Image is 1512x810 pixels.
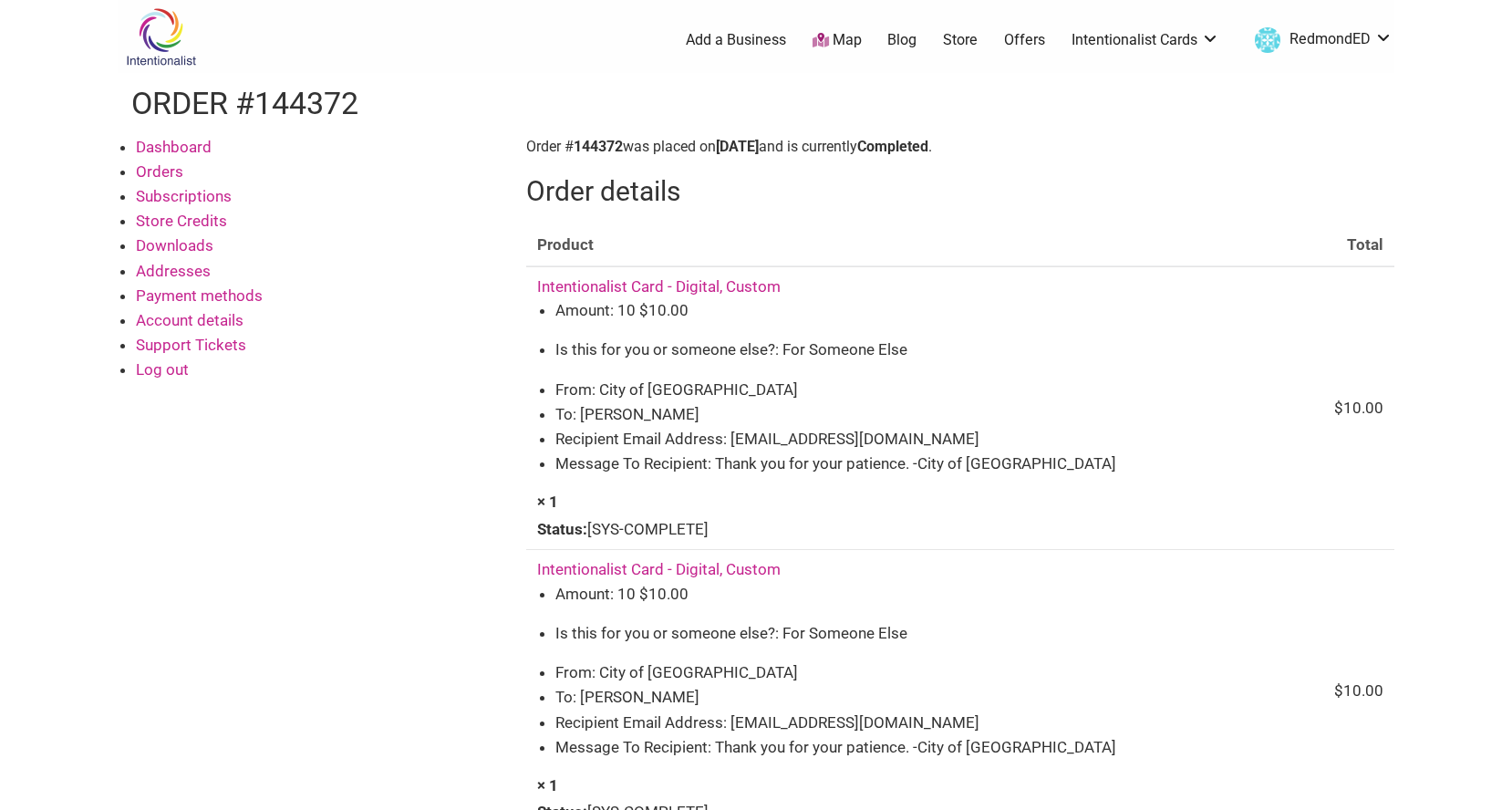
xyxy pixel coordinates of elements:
bdi: 10.00 [1334,681,1383,700]
mark: 144372 [574,138,623,155]
span: Recipient Email Address: [555,713,727,732]
span: 10.00 [639,301,689,319]
a: Store Credits [136,212,227,230]
a: Account details [136,311,243,329]
a: Orders [136,162,183,181]
span: From: [555,380,595,399]
mark: Completed [857,138,928,155]
span: 10 [617,585,636,603]
span: 10.00 [639,585,689,603]
a: Offers [1004,30,1045,50]
strong: Status: [537,520,587,538]
span: Is this for you or someone else?: [555,624,779,642]
span: To: [555,405,576,423]
span: Recipient Email Address: [555,430,727,448]
span: To: [555,688,576,706]
span: [EMAIL_ADDRESS][DOMAIN_NAME] [730,713,979,732]
a: Payment methods [136,286,263,305]
a: Store [943,30,978,50]
strong: × 1 [537,493,558,511]
a: Intentionalist Cards [1072,30,1219,50]
h1: Order #144372 [131,82,358,126]
span: Is this for you or someone else?: [555,340,779,358]
img: Intentionalist [118,7,204,67]
span: $ [639,585,648,603]
span: [SYS-COMPLETE] [537,514,1141,542]
span: City of [GEOGRAPHIC_DATA] [599,380,798,399]
a: Blog [887,30,917,50]
span: $ [639,301,648,319]
a: Add a Business [686,30,786,50]
a: Downloads [136,236,213,254]
a: Support Tickets [136,336,246,354]
a: Map [813,30,862,51]
span: $ [1334,681,1343,700]
span: [PERSON_NAME] [580,688,699,706]
span: Thank you for your patience. -City of [GEOGRAPHIC_DATA] [715,738,1116,756]
span: [PERSON_NAME] [580,405,699,423]
mark: [DATE] [716,138,759,155]
span: From: [555,663,595,681]
a: Addresses [136,262,211,280]
span: Amount: [555,585,614,603]
th: Product [526,225,1152,266]
span: $ [1334,399,1343,417]
span: Thank you for your patience. -City of [GEOGRAPHIC_DATA] [715,454,1116,472]
bdi: 10.00 [1334,399,1383,417]
span: [EMAIL_ADDRESS][DOMAIN_NAME] [730,430,979,448]
a: RedmondED [1246,24,1393,57]
a: Intentionalist Card - Digital, Custom [537,560,781,578]
a: Subscriptions [136,187,232,205]
span: Amount: [555,301,614,319]
a: Intentionalist Card - Digital, Custom [537,277,781,296]
span: For Someone Else [782,340,907,358]
a: Dashboard [136,138,212,156]
span: Message To Recipient: [555,454,711,472]
span: City of [GEOGRAPHIC_DATA] [599,663,798,681]
p: Order # was placed on and is currently . [526,135,1394,159]
span: For Someone Else [782,624,907,642]
th: Total [1152,225,1394,266]
h2: Order details [526,172,1394,211]
a: Log out [136,360,189,379]
nav: Account pages [118,135,501,398]
span: Message To Recipient: [555,738,711,756]
strong: × 1 [537,776,558,794]
span: 10 [617,301,636,319]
